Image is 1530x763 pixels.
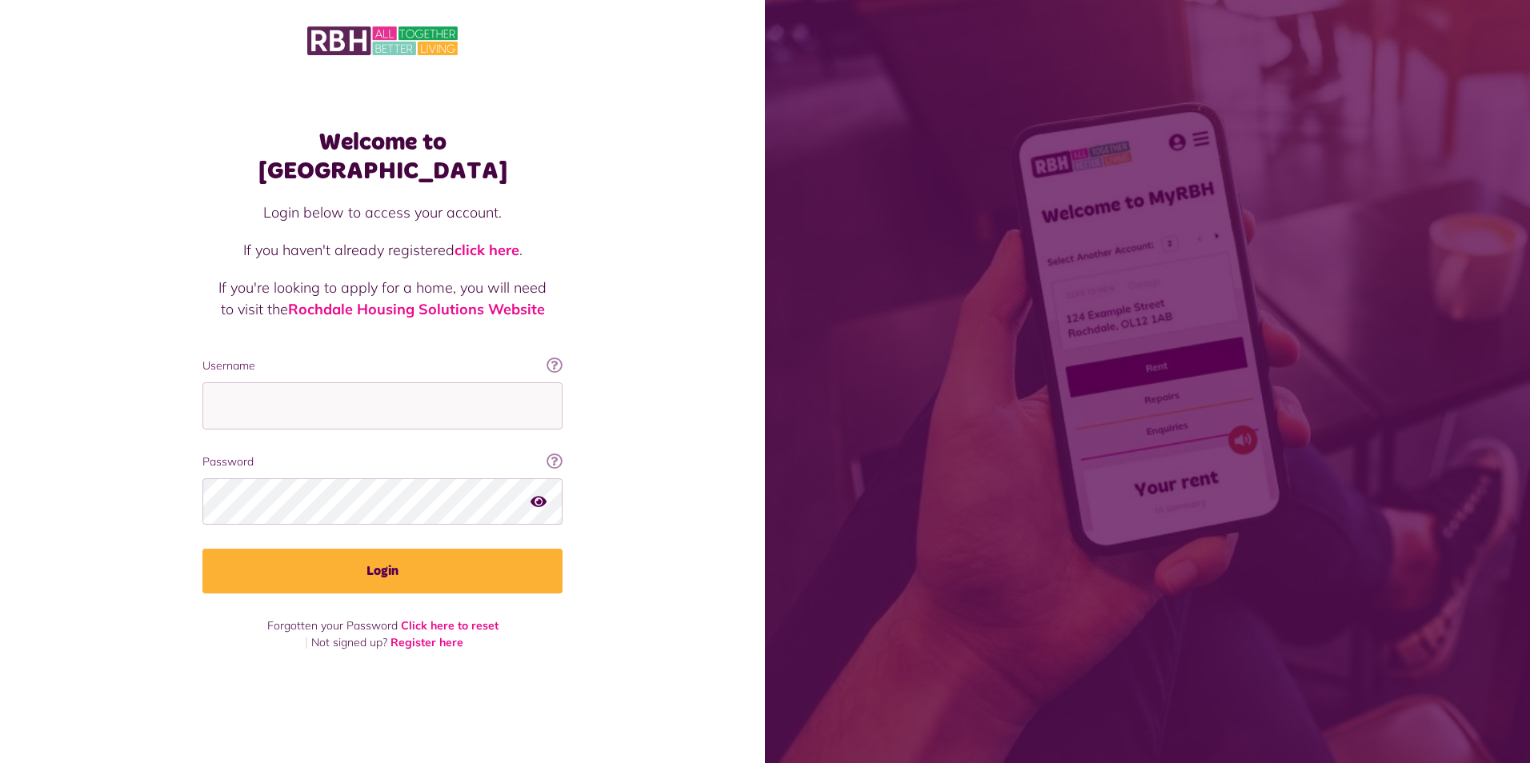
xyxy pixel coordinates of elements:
[401,618,499,633] a: Click here to reset
[307,24,458,58] img: MyRBH
[218,202,547,223] p: Login below to access your account.
[202,453,563,470] label: Password
[218,239,547,261] p: If you haven't already registered .
[288,300,545,318] a: Rochdale Housing Solutions Website
[202,549,563,593] button: Login
[455,241,519,259] a: click here
[218,277,547,320] p: If you're looking to apply for a home, you will need to visit the
[391,635,463,649] a: Register here
[311,635,387,649] span: Not signed up?
[267,618,398,633] span: Forgotten your Password
[202,358,563,374] label: Username
[202,128,563,186] h1: Welcome to [GEOGRAPHIC_DATA]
